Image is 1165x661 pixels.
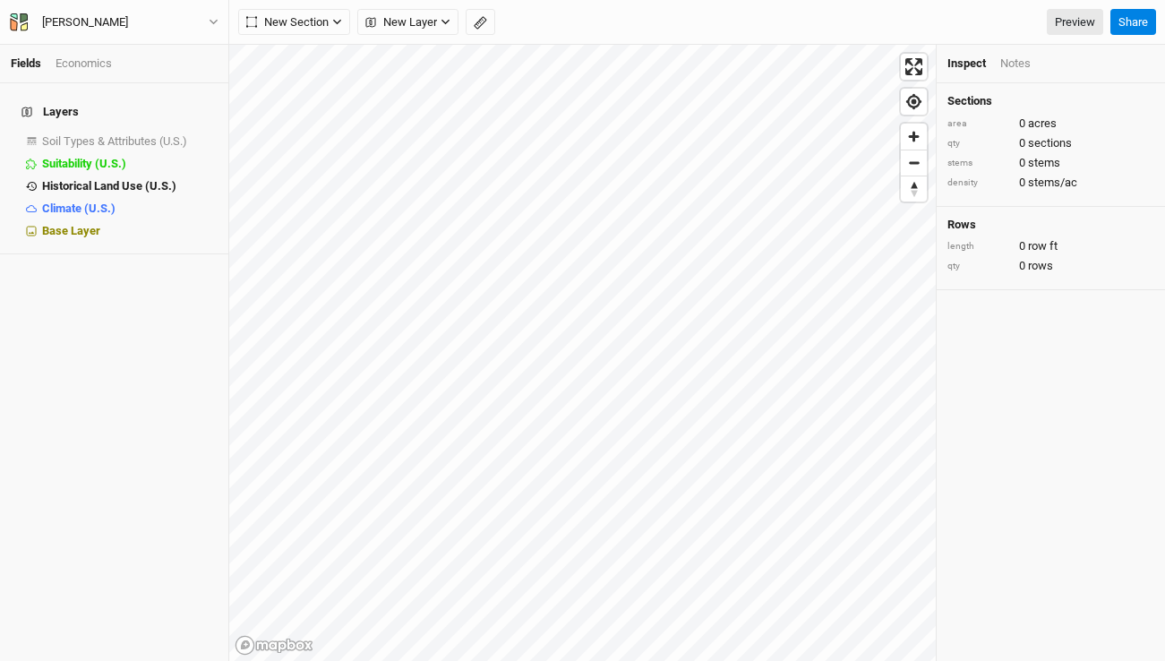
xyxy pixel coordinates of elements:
div: [PERSON_NAME] [42,13,128,31]
button: Share [1110,9,1156,36]
span: acres [1028,116,1057,132]
h4: Layers [11,94,218,130]
span: Soil Types & Attributes (U.S.) [42,134,187,148]
button: Find my location [901,89,927,115]
div: Suitability (U.S.) [42,157,218,171]
span: stems [1028,155,1060,171]
button: Zoom in [901,124,927,150]
div: 0 [947,155,1154,171]
span: Base Layer [42,224,100,237]
span: rows [1028,258,1053,274]
div: 0 [947,135,1154,151]
div: Historical Land Use (U.S.) [42,179,218,193]
span: stems/ac [1028,175,1077,191]
span: sections [1028,135,1072,151]
span: row ft [1028,238,1058,254]
a: Preview [1047,9,1103,36]
div: 0 [947,238,1154,254]
canvas: Map [229,45,936,661]
div: stems [947,157,1010,170]
div: area [947,117,1010,131]
span: New Section [246,13,329,31]
span: New Layer [365,13,437,31]
button: Enter fullscreen [901,54,927,80]
h4: Sections [947,94,1154,108]
button: Reset bearing to north [901,176,927,202]
a: Fields [11,56,41,70]
h4: Rows [947,218,1154,232]
div: Soil Types & Attributes (U.S.) [42,134,218,149]
span: Historical Land Use (U.S.) [42,179,176,193]
div: Notes [1000,56,1031,72]
div: density [947,176,1010,190]
div: Cody Gibbons [42,13,128,31]
button: Shortcut: M [466,9,495,36]
a: Mapbox logo [235,635,313,656]
div: qty [947,137,1010,150]
div: Economics [56,56,112,72]
button: New Layer [357,9,458,36]
div: Climate (U.S.) [42,202,218,216]
div: 0 [947,258,1154,274]
span: Suitability (U.S.) [42,157,126,170]
button: [PERSON_NAME] [9,13,219,32]
span: Climate (U.S.) [42,202,116,215]
div: length [947,240,1010,253]
button: New Section [238,9,350,36]
div: qty [947,260,1010,273]
div: 0 [947,116,1154,132]
div: Inspect [947,56,986,72]
button: Zoom out [901,150,927,176]
div: 0 [947,175,1154,191]
div: Base Layer [42,224,218,238]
